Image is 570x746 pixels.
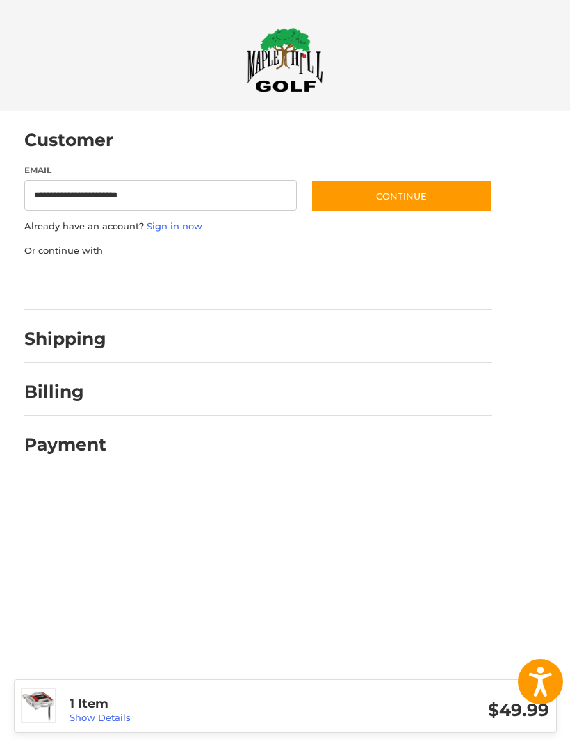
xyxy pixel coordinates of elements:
[247,27,323,92] img: Maple Hill Golf
[24,434,106,455] h2: Payment
[70,712,131,723] a: Show Details
[311,180,492,212] button: Continue
[24,381,106,403] h2: Billing
[24,328,106,350] h2: Shipping
[24,220,492,234] p: Already have an account?
[309,699,549,721] h3: $49.99
[24,244,492,258] p: Or continue with
[147,220,202,232] a: Sign in now
[19,271,124,296] iframe: PayPal-paypal
[455,708,570,746] iframe: Zákaznické recenze Google
[22,689,55,722] img: Orlimar Golf F80 Mallet Putter
[24,164,298,177] label: Email
[70,696,309,712] h3: 1 Item
[24,129,113,151] h2: Customer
